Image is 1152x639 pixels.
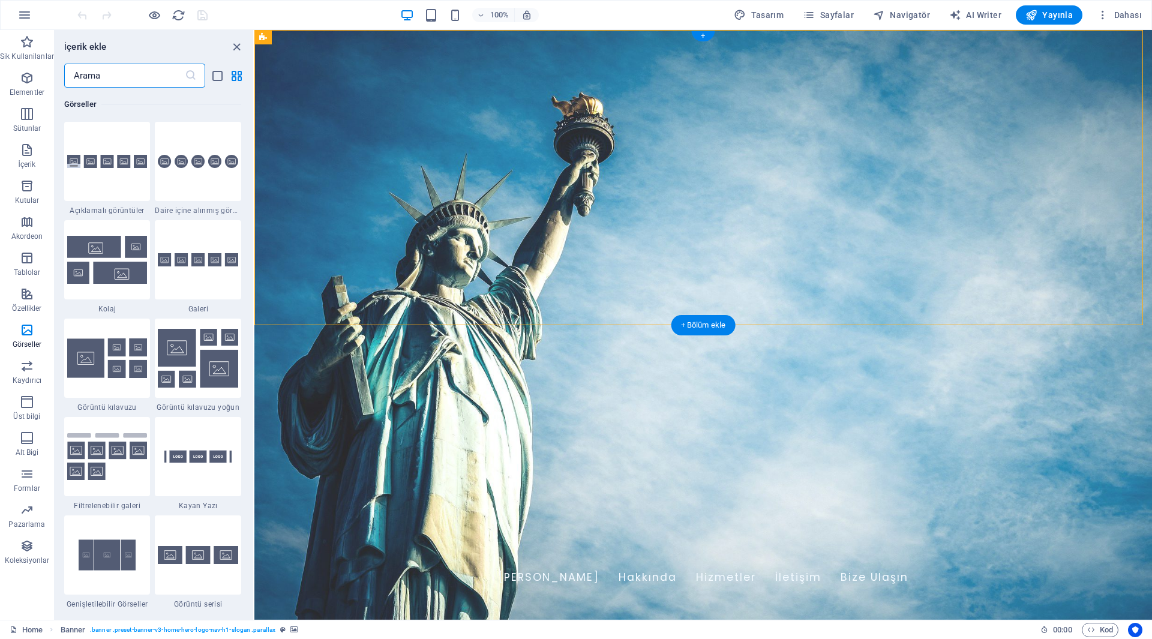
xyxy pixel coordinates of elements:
[14,484,40,493] p: Formlar
[155,515,241,609] div: Görüntü serisi
[12,304,41,313] p: Özellikler
[1053,623,1072,637] span: 00 00
[10,88,44,97] p: Elementler
[64,40,107,54] h6: İçerik ekle
[10,623,43,637] a: Seçimi iptal etmek için tıkla. Sayfaları açmak için çift tıkla
[8,520,45,529] p: Pazarlama
[67,236,148,284] img: collage.svg
[64,515,151,609] div: Genişletilebilir Görseller
[64,220,151,314] div: Kolaj
[155,501,241,511] span: Kayan Yazı
[155,220,241,314] div: Galeri
[944,5,1006,25] button: AI Writer
[11,232,43,241] p: Akordeon
[15,196,40,205] p: Kutular
[67,528,148,581] img: ThumbnailImagesexpandonhover-36ZUYZMV_m5FMWoc2QEMTg.svg
[1097,9,1142,21] span: Dahası
[155,319,241,412] div: Görüntü kılavuzu yoğun
[1016,5,1082,25] button: Yayınla
[14,268,41,277] p: Tablolar
[64,122,151,215] div: Açıklamalı görüntüler
[13,376,41,385] p: Kaydırıcı
[67,433,148,480] img: gallery-filterable.svg
[1128,623,1142,637] button: Usercentrics
[521,10,532,20] i: Yeniden boyutlandırmada yakınlaştırma düzeyini seçilen cihaza uyacak şekilde otomatik olarak ayarla.
[1087,623,1113,637] span: Kod
[1025,9,1073,21] span: Yayınla
[13,340,41,349] p: Görseller
[210,68,224,83] button: list-view
[949,9,1001,21] span: AI Writer
[64,417,151,511] div: Filtrelenebilir galeri
[158,253,238,266] img: gallery.svg
[18,160,35,169] p: İçerik
[155,417,241,511] div: Kayan Yazı
[64,304,151,314] span: Kolaj
[64,206,151,215] span: Açıklamalı görüntüler
[729,5,788,25] div: Tasarım (Ctrl+Alt+Y)
[798,5,859,25] button: Sayfalar
[868,5,935,25] button: Navigatör
[64,403,151,412] span: Görüntü kılavuzu
[158,546,238,563] img: image-series.svg
[61,623,298,637] nav: breadcrumb
[803,9,854,21] span: Sayfalar
[1092,5,1147,25] button: Dahası
[64,599,151,609] span: Genişletilebilir Görseller
[490,8,509,22] h6: 100%
[67,155,148,168] img: images-with-captions.svg
[61,623,86,637] span: Seçmek için tıkla. Düzenlemek için çift tıkla
[158,430,238,483] img: marquee.svg
[1040,623,1072,637] h6: Oturum süresi
[472,8,515,22] button: 100%
[64,319,151,412] div: Görüntü kılavuzu
[873,9,930,21] span: Navigatör
[1061,625,1063,634] span: :
[64,97,241,112] h6: Görseller
[280,626,286,633] i: Bu element, özelleştirilebilir bir ön ayar
[13,412,40,421] p: Üst bilgi
[16,448,39,457] p: Alt Bigi
[155,206,241,215] span: Daire içine alınmış görüntüler
[229,40,244,54] button: close panel
[155,403,241,412] span: Görüntü kılavuzu yoğun
[147,8,161,22] button: Ön izleme modundan çıkıp düzenlemeye devam etmek için buraya tıklayın
[67,338,148,378] img: image-grid.svg
[5,556,49,565] p: Koleksiyonlar
[1082,623,1118,637] button: Kod
[729,5,788,25] button: Tasarım
[155,304,241,314] span: Galeri
[671,315,736,335] div: + Bölüm ekle
[734,9,784,21] span: Tasarım
[155,599,241,609] span: Görüntü serisi
[229,68,244,83] button: grid-view
[64,501,151,511] span: Filtrelenebilir galeri
[171,8,185,22] button: reload
[172,8,185,22] i: Sayfayı yeniden yükleyin
[158,329,238,388] img: image-grid-dense.svg
[155,122,241,215] div: Daire içine alınmış görüntüler
[64,64,185,88] input: Arama
[691,31,715,41] div: +
[158,155,238,168] img: images-circled.svg
[90,623,275,637] span: . banner .preset-banner-v3-home-hero-logo-nav-h1-slogan .parallax
[290,626,298,633] i: Bu element, arka plan içeriyor
[13,124,41,133] p: Sütunlar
